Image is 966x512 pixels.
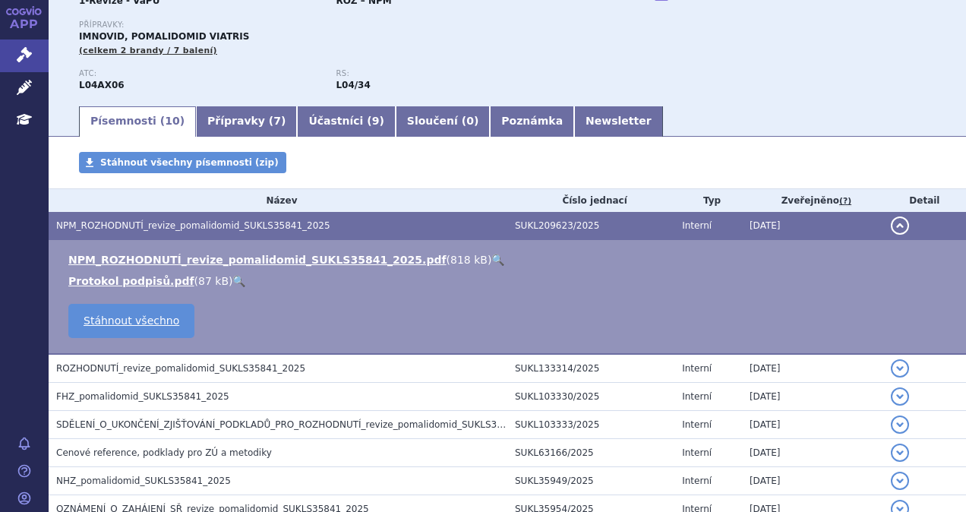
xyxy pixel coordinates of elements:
td: SUKL103333/2025 [507,411,674,439]
span: 0 [466,115,474,127]
button: detail [891,472,909,490]
abbr: (?) [839,196,851,207]
a: Newsletter [574,106,663,137]
span: 87 kB [198,275,229,287]
button: detail [891,387,909,406]
button: detail [891,416,909,434]
td: [DATE] [742,411,883,439]
span: 10 [165,115,179,127]
a: 🔍 [491,254,504,266]
span: SDĚLENÍ_O_UKONČENÍ_ZJIŠŤOVÁNÍ_PODKLADŮ_PRO_ROZHODNUTÍ_revize_pomalidomid_SUKLS35841_2025 [56,419,548,430]
a: Stáhnout všechny písemnosti (zip) [79,152,286,173]
span: Interní [682,391,712,402]
a: Protokol podpisů.pdf [68,275,194,287]
a: Sloučení (0) [396,106,490,137]
td: [DATE] [742,212,883,240]
strong: POMALIDOMID [79,80,125,90]
a: Poznámka [490,106,574,137]
li: ( ) [68,273,951,289]
span: Interní [682,363,712,374]
a: Přípravky (7) [196,106,297,137]
span: FHZ_pomalidomid_SUKLS35841_2025 [56,391,229,402]
th: Typ [674,189,742,212]
span: ROZHODNUTÍ_revize_pomalidomid_SUKLS35841_2025 [56,363,305,374]
td: SUKL133314/2025 [507,354,674,383]
td: [DATE] [742,354,883,383]
td: SUKL63166/2025 [507,439,674,467]
td: SUKL209623/2025 [507,212,674,240]
a: 🔍 [232,275,245,287]
th: Detail [883,189,966,212]
span: 9 [372,115,380,127]
a: Písemnosti (10) [79,106,196,137]
a: Účastníci (9) [297,106,395,137]
span: Interní [682,476,712,486]
strong: pomalidomid [336,80,370,90]
p: Přípravky: [79,21,593,30]
span: Interní [682,220,712,231]
td: [DATE] [742,383,883,411]
th: Číslo jednací [507,189,674,212]
button: detail [891,444,909,462]
a: NPM_ROZHODNUTÍ_revize_pomalidomid_SUKLS35841_2025.pdf [68,254,447,266]
span: Cenové reference, podklady pro ZÚ a metodiky [56,447,272,458]
button: detail [891,216,909,235]
td: [DATE] [742,439,883,467]
a: Stáhnout všechno [68,304,194,338]
th: Zveřejněno [742,189,883,212]
td: SUKL103330/2025 [507,383,674,411]
span: Interní [682,447,712,458]
span: (celkem 2 brandy / 7 balení) [79,46,217,55]
span: Interní [682,419,712,430]
span: NHZ_pomalidomid_SUKLS35841_2025 [56,476,231,486]
span: 818 kB [450,254,488,266]
p: RS: [336,69,577,78]
th: Název [49,189,507,212]
td: SUKL35949/2025 [507,467,674,495]
span: Stáhnout všechny písemnosti (zip) [100,157,279,168]
p: ATC: [79,69,320,78]
td: [DATE] [742,467,883,495]
span: NPM_ROZHODNUTÍ_revize_pomalidomid_SUKLS35841_2025 [56,220,330,231]
button: detail [891,359,909,378]
li: ( ) [68,252,951,267]
span: 7 [273,115,281,127]
span: IMNOVID, POMALIDOMID VIATRIS [79,31,249,42]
